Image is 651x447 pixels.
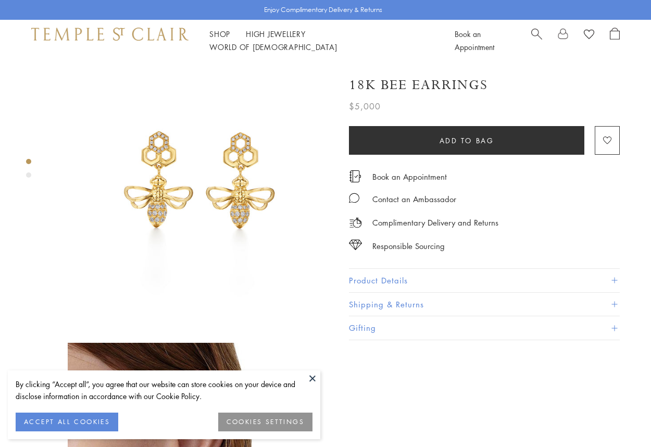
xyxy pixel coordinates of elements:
[440,135,494,146] span: Add to bag
[455,29,494,52] a: Book an Appointment
[610,28,620,54] a: Open Shopping Bag
[584,28,594,43] a: View Wishlist
[349,193,359,203] img: MessageIcon-01_2.svg
[209,28,431,54] nav: Main navigation
[31,28,189,40] img: Temple St. Clair
[349,216,362,229] img: icon_delivery.svg
[349,316,620,340] button: Gifting
[372,171,447,182] a: Book an Appointment
[246,29,306,39] a: High JewelleryHigh Jewellery
[349,76,488,94] h1: 18K Bee Earrings
[349,240,362,250] img: icon_sourcing.svg
[349,269,620,292] button: Product Details
[209,29,230,39] a: ShopShop
[349,293,620,316] button: Shipping & Returns
[349,170,361,182] img: icon_appointment.svg
[264,5,382,15] p: Enjoy Complimentary Delivery & Returns
[372,193,456,206] div: Contact an Ambassador
[372,216,498,229] p: Complimentary Delivery and Returns
[349,126,584,155] button: Add to bag
[531,28,542,54] a: Search
[349,100,381,113] span: $5,000
[218,413,312,431] button: COOKIES SETTINGS
[372,240,445,253] div: Responsible Sourcing
[16,413,118,431] button: ACCEPT ALL COOKIES
[26,156,31,186] div: Product gallery navigation
[68,61,333,327] img: 18K Bee Earrings
[16,378,312,402] div: By clicking “Accept all”, you agree that our website can store cookies on your device and disclos...
[209,42,337,52] a: World of [DEMOGRAPHIC_DATA]World of [DEMOGRAPHIC_DATA]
